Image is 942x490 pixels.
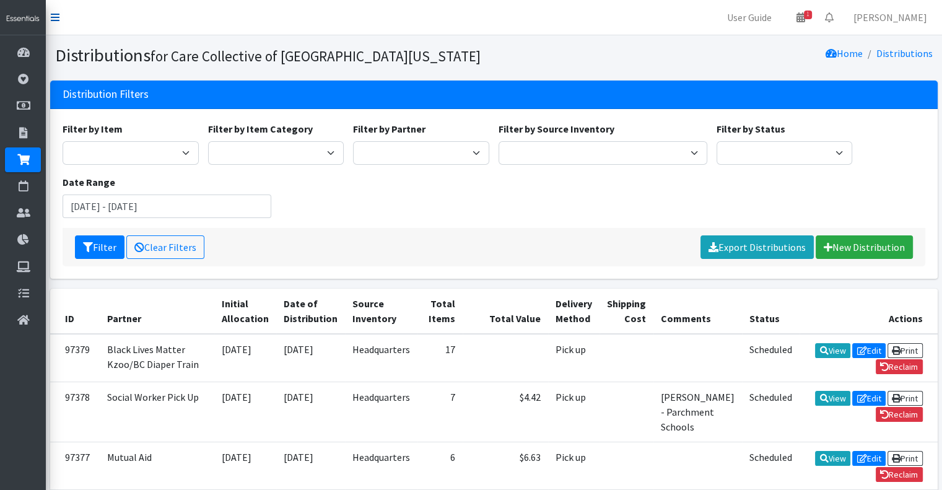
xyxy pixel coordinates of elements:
input: January 1, 2011 - December 31, 2011 [63,195,271,218]
td: Headquarters [345,382,417,442]
span: 1 [804,11,812,19]
th: ID [50,289,100,334]
a: View [815,391,850,406]
a: [PERSON_NAME] [844,5,937,30]
a: View [815,343,850,358]
a: Print [887,391,923,406]
img: HumanEssentials [5,14,41,24]
td: [DATE] [276,442,345,489]
a: Print [887,343,923,358]
td: [DATE] [214,382,276,442]
td: [PERSON_NAME] - Parchment Schools [653,382,742,442]
a: Edit [852,343,886,358]
th: Delivery Method [548,289,600,334]
label: Filter by Source Inventory [499,121,614,136]
a: New Distribution [816,235,913,259]
td: 97379 [50,334,100,382]
td: Social Worker Pick Up [100,382,214,442]
a: Home [826,47,863,59]
label: Filter by Status [717,121,785,136]
td: [DATE] [276,334,345,382]
h3: Distribution Filters [63,88,149,101]
td: Pick up [548,442,600,489]
label: Filter by Item Category [208,121,313,136]
a: Reclaim [876,407,923,422]
th: Total Items [417,289,463,334]
td: 97378 [50,382,100,442]
th: Actions [800,289,937,334]
td: $4.42 [463,382,548,442]
td: Scheduled [742,442,800,489]
td: [DATE] [214,442,276,489]
button: Filter [75,235,124,259]
th: Initial Allocation [214,289,276,334]
td: 97377 [50,442,100,489]
th: Shipping Cost [600,289,653,334]
a: 1 [787,5,815,30]
td: Pick up [548,334,600,382]
th: Total Value [463,289,548,334]
label: Filter by Item [63,121,123,136]
td: [DATE] [276,382,345,442]
h1: Distributions [55,45,489,66]
small: for Care Collective of [GEOGRAPHIC_DATA][US_STATE] [150,47,481,65]
td: [DATE] [214,334,276,382]
a: Edit [852,391,886,406]
th: Date of Distribution [276,289,345,334]
th: Source Inventory [345,289,417,334]
label: Date Range [63,175,115,190]
td: $6.63 [463,442,548,489]
td: 17 [417,334,463,382]
th: Comments [653,289,742,334]
label: Filter by Partner [353,121,425,136]
a: Print [887,451,923,466]
a: Export Distributions [700,235,814,259]
td: Scheduled [742,382,800,442]
a: User Guide [717,5,782,30]
a: View [815,451,850,466]
td: Pick up [548,382,600,442]
td: Mutual Aid [100,442,214,489]
td: Scheduled [742,334,800,382]
th: Status [742,289,800,334]
a: Clear Filters [126,235,204,259]
a: Reclaim [876,467,923,482]
td: 7 [417,382,463,442]
td: Black Lives Matter Kzoo/BC Diaper Train [100,334,214,382]
th: Partner [100,289,214,334]
td: Headquarters [345,334,417,382]
td: Headquarters [345,442,417,489]
a: Edit [852,451,886,466]
a: Distributions [876,47,933,59]
td: 6 [417,442,463,489]
a: Reclaim [876,359,923,374]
